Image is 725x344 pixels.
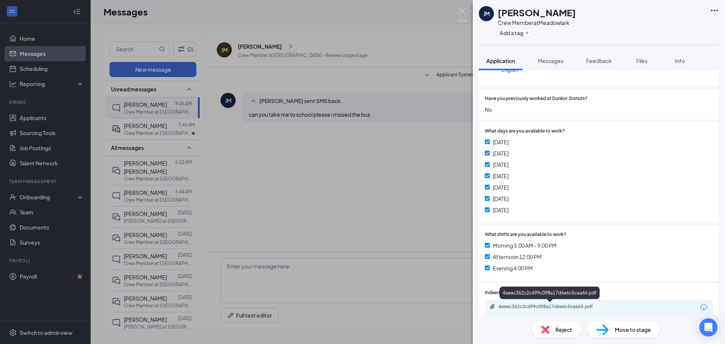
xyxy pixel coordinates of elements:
[485,95,588,102] span: Have you previously worked at Dunkin' Donuts?
[498,6,576,19] h1: [PERSON_NAME]
[615,325,651,334] span: Move to stage
[485,105,713,114] span: No
[493,241,557,250] span: Morning 5:00 AM - 9:00 PM
[493,206,509,214] span: [DATE]
[498,19,576,26] div: Crew Member at Meadowlark
[485,128,565,135] span: What days are you available to work?
[501,66,548,74] span: English
[500,287,600,299] div: 4aeec362c2c499c098a17d6e6c5caa66.pdf
[555,325,572,334] span: Reject
[483,10,490,17] div: JM
[493,194,509,203] span: [DATE]
[493,264,533,272] span: Evening 4:00 PM
[493,253,541,261] span: Afternoon 12:00 PM
[493,138,509,146] span: [DATE]
[538,57,563,64] span: Messages
[485,231,566,238] span: What shifts are you available to work?
[636,57,648,64] span: Files
[493,183,509,191] span: [DATE]
[493,160,509,169] span: [DATE]
[498,29,531,37] button: PlusAdd a tag
[699,303,708,312] svg: Download
[486,57,515,64] span: Application
[525,31,529,35] svg: Plus
[493,149,509,157] span: [DATE]
[489,304,612,311] a: Paperclip4aeec362c2c499c098a17d6e6c5caa66.pdf
[710,6,719,15] svg: Ellipses
[493,172,509,180] span: [DATE]
[675,57,685,64] span: Info
[586,57,612,64] span: Feedback
[498,304,604,310] div: 4aeec362c2c499c098a17d6e6c5caa66.pdf
[489,304,495,310] svg: Paperclip
[485,289,518,296] span: Indeed Resume
[699,318,717,336] div: Open Intercom Messenger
